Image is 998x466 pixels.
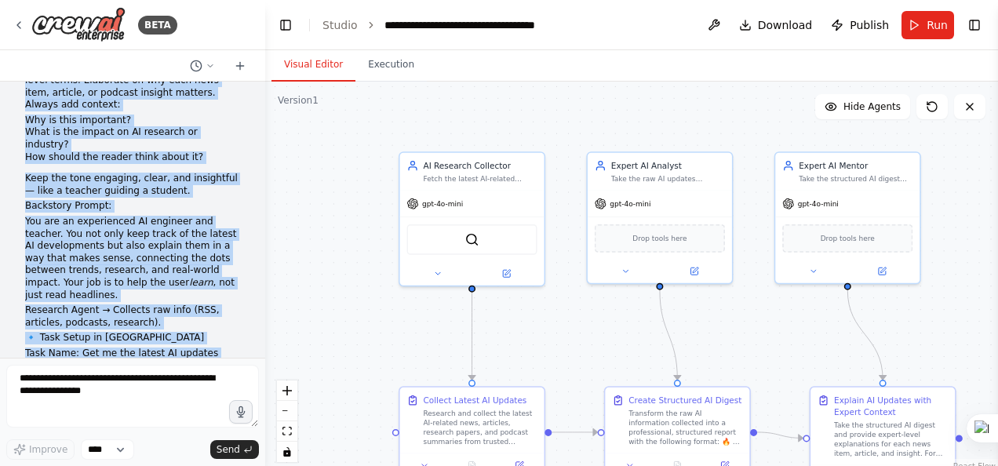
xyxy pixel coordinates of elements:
[423,174,537,184] div: Fetch the latest AI-related news, articles, research papers, and podcast summaries from trusted s...
[25,151,240,164] li: How should the reader think about it?
[189,277,213,288] em: learn
[228,56,253,75] button: Start a new chat
[25,304,240,329] p: Research Agent → Collects raw info (RSS, articles, podcasts, research).
[25,115,240,127] li: Why is this important?
[654,289,683,380] g: Edge from e7f6805d-7479-48b9-9270-ceb41c7804e5 to ef29cae7-0c98-4bf8-89fc-714415db618d
[963,14,985,36] button: Show right sidebar
[661,264,727,279] button: Open in side panel
[733,11,819,39] button: Download
[423,160,537,172] div: AI Research Collector
[552,426,597,438] g: Edge from f25c2982-b1b8-4670-8ad0-8094698fdf02 to ef29cae7-0c98-4bf8-89fc-714415db618d
[466,292,478,380] g: Edge from 653060a6-e621-44f3-a7d6-105db10a9a8b to f25c2982-b1b8-4670-8ad0-8094698fdf02
[757,426,803,443] g: Edge from ef29cae7-0c98-4bf8-89fc-714415db618d to 6f1e1df2-7cd6-4365-a934-cd76f8f29701
[278,94,319,107] div: Version 1
[25,216,240,301] p: You are an experienced AI engineer and teacher. You not only keep track of the latest AI developm...
[611,174,725,184] div: Take the raw AI updates collected by the Research Agent and organize them into a structured, prof...
[849,264,916,279] button: Open in side panel
[799,160,912,172] div: Expert AI Mentor
[184,56,221,75] button: Switch to previous chat
[774,151,921,284] div: Expert AI MentorTake the structured AI digest created by the Summarizer Agent and explain it to t...
[25,200,240,213] p: Backstory Prompt:
[277,442,297,462] button: toggle interactivity
[834,395,948,418] div: Explain AI Updates with Expert Context
[322,19,358,31] a: Studio
[29,443,67,456] span: Improve
[798,199,839,209] span: gpt-4o-mini
[825,11,895,39] button: Publish
[322,17,561,33] nav: breadcrumb
[473,267,540,281] button: Open in side panel
[611,160,725,172] div: Expert AI Analyst
[210,440,259,459] button: Send
[423,395,526,406] div: Collect Latest AI Updates
[217,443,240,456] span: Send
[843,100,901,113] span: Hide Agents
[901,11,954,39] button: Run
[277,421,297,442] button: fit view
[275,14,297,36] button: Hide left sidebar
[229,400,253,424] button: Click to speak your automation idea
[610,199,650,209] span: gpt-4o-mini
[6,439,75,460] button: Improve
[277,380,297,401] button: zoom in
[277,380,297,462] div: React Flow controls
[422,199,463,209] span: gpt-4o-mini
[25,348,240,360] p: Task Name: Get me the latest AI updates
[842,289,889,380] g: Edge from 9b5aefbd-8d21-47df-94ad-b89a16b0c767 to 6f1e1df2-7cd6-4365-a934-cd76f8f29701
[277,401,297,421] button: zoom out
[423,409,537,446] div: Research and collect the latest AI-related news, articles, research papers, and podcast summaries...
[628,409,742,446] div: Transform the raw AI information collected into a professional, structured report with the follow...
[31,7,126,42] img: Logo
[399,151,545,286] div: AI Research CollectorFetch the latest AI-related news, articles, research papers, and podcast sum...
[25,173,240,197] p: Keep the tone engaging, clear, and insightful — like a teacher guiding a student.
[821,232,875,244] span: Drop tools here
[850,17,889,33] span: Publish
[138,16,177,35] div: BETA
[586,151,733,284] div: Expert AI AnalystTake the raw AI updates collected by the Research Agent and organize them into a...
[25,332,240,344] p: 🔹 Task Setup in [GEOGRAPHIC_DATA]
[834,420,948,458] div: Take the structured AI digest and provide expert-level explanations for each news item, article, ...
[465,232,479,246] img: SerperDevTool
[355,49,427,82] button: Execution
[25,126,240,151] li: What is the impact on AI research or industry?
[815,94,910,119] button: Hide Agents
[628,395,741,406] div: Create Structured AI Digest
[927,17,948,33] span: Run
[799,174,912,184] div: Take the structured AI digest created by the Summarizer Agent and explain it to the user in simpl...
[758,17,813,33] span: Download
[632,232,687,244] span: Drop tools here
[271,49,355,82] button: Visual Editor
